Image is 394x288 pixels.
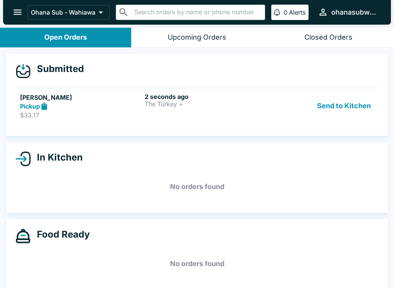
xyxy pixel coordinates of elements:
input: Search orders by name or phone number [132,7,262,18]
h4: Submitted [31,63,84,75]
h6: 2 seconds ago [145,93,266,100]
button: open drawer [8,2,27,22]
p: $33.17 [20,111,142,119]
h5: No orders found [15,173,379,201]
h4: In Kitchen [31,152,83,163]
h5: [PERSON_NAME] [20,93,142,102]
button: Send to Kitchen [314,93,374,119]
strong: Pickup [20,102,40,110]
div: Upcoming Orders [168,33,226,42]
button: Ohana Sub - Wahiawa [27,5,110,20]
div: ohanasubwahiawa [331,8,379,17]
h4: Food Ready [31,229,90,240]
p: Ohana Sub - Wahiawa [31,8,95,16]
a: [PERSON_NAME]Pickup$33.172 seconds agoThe Turkey +Send to Kitchen [15,88,379,124]
button: ohanasubwahiawa [315,4,382,20]
p: The Turkey + [145,100,266,107]
div: Open Orders [44,33,87,42]
p: 0 [284,8,287,16]
p: Alerts [289,8,306,16]
h5: No orders found [15,250,379,278]
div: Closed Orders [304,33,352,42]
